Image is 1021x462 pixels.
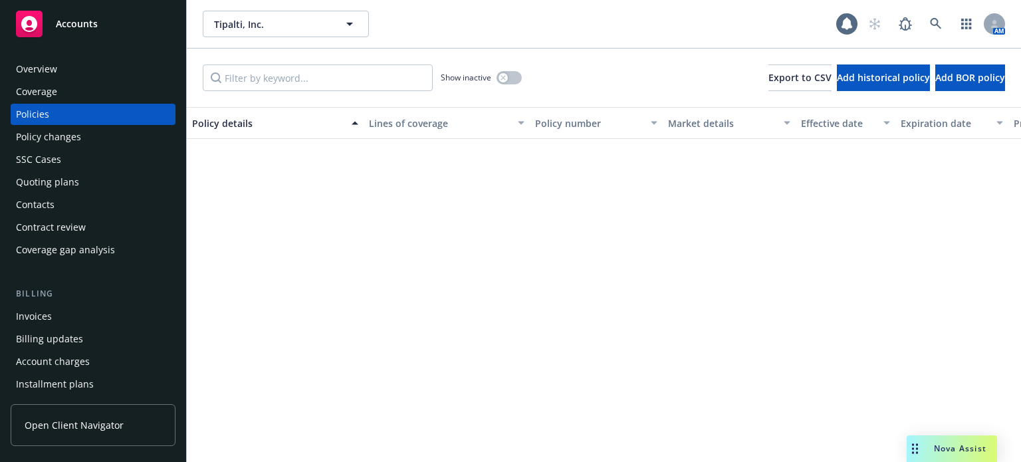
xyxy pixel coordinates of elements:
[934,443,986,454] span: Nova Assist
[11,217,175,238] a: Contract review
[11,126,175,148] a: Policy changes
[861,11,888,37] a: Start snowing
[530,107,663,139] button: Policy number
[364,107,530,139] button: Lines of coverage
[907,435,997,462] button: Nova Assist
[11,306,175,327] a: Invoices
[11,149,175,170] a: SSC Cases
[11,239,175,261] a: Coverage gap analysis
[837,71,930,84] span: Add historical policy
[56,19,98,29] span: Accounts
[16,126,81,148] div: Policy changes
[923,11,949,37] a: Search
[935,64,1005,91] button: Add BOR policy
[16,104,49,125] div: Policies
[801,116,875,130] div: Effective date
[16,217,86,238] div: Contract review
[663,107,796,139] button: Market details
[16,194,55,215] div: Contacts
[441,72,491,83] span: Show inactive
[11,5,175,43] a: Accounts
[11,81,175,102] a: Coverage
[203,11,369,37] button: Tipalti, Inc.
[892,11,919,37] a: Report a Bug
[901,116,988,130] div: Expiration date
[837,64,930,91] button: Add historical policy
[16,328,83,350] div: Billing updates
[203,64,433,91] input: Filter by keyword...
[16,239,115,261] div: Coverage gap analysis
[16,351,90,372] div: Account charges
[535,116,643,130] div: Policy number
[11,172,175,193] a: Quoting plans
[895,107,1008,139] button: Expiration date
[214,17,329,31] span: Tipalti, Inc.
[11,104,175,125] a: Policies
[369,116,510,130] div: Lines of coverage
[16,306,52,327] div: Invoices
[11,328,175,350] a: Billing updates
[25,418,124,432] span: Open Client Navigator
[11,374,175,395] a: Installment plans
[11,194,175,215] a: Contacts
[11,351,175,372] a: Account charges
[668,116,776,130] div: Market details
[16,58,57,80] div: Overview
[953,11,980,37] a: Switch app
[935,71,1005,84] span: Add BOR policy
[16,81,57,102] div: Coverage
[11,58,175,80] a: Overview
[16,172,79,193] div: Quoting plans
[768,64,832,91] button: Export to CSV
[11,287,175,300] div: Billing
[187,107,364,139] button: Policy details
[768,71,832,84] span: Export to CSV
[16,374,94,395] div: Installment plans
[796,107,895,139] button: Effective date
[16,149,61,170] div: SSC Cases
[192,116,344,130] div: Policy details
[907,435,923,462] div: Drag to move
